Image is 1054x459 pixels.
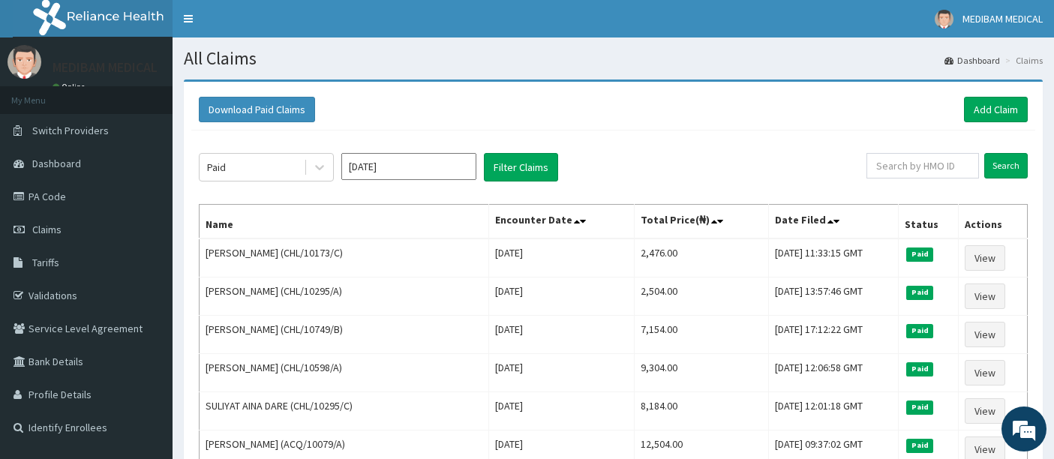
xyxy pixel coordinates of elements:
[769,354,899,392] td: [DATE] 12:06:58 GMT
[906,247,933,261] span: Paid
[634,392,768,430] td: 8,184.00
[32,124,109,137] span: Switch Providers
[634,277,768,316] td: 2,504.00
[200,238,489,277] td: [PERSON_NAME] (CHL/10173/C)
[769,392,899,430] td: [DATE] 12:01:18 GMT
[769,205,899,239] th: Date Filed
[866,153,979,178] input: Search by HMO ID
[32,256,59,269] span: Tariffs
[984,153,1028,178] input: Search
[184,49,1043,68] h1: All Claims
[965,322,1005,347] a: View
[962,12,1043,25] span: MEDIBAM MEDICAL
[634,205,768,239] th: Total Price(₦)
[906,400,933,414] span: Paid
[200,205,489,239] th: Name
[634,316,768,354] td: 7,154.00
[769,316,899,354] td: [DATE] 17:12:22 GMT
[906,324,933,337] span: Paid
[32,223,62,236] span: Claims
[906,362,933,376] span: Paid
[899,205,959,239] th: Status
[959,205,1028,239] th: Actions
[200,354,489,392] td: [PERSON_NAME] (CHL/10598/A)
[965,245,1005,271] a: View
[935,10,953,28] img: User Image
[906,439,933,452] span: Paid
[489,354,635,392] td: [DATE]
[200,316,489,354] td: [PERSON_NAME] (CHL/10749/B)
[489,277,635,316] td: [DATE]
[489,392,635,430] td: [DATE]
[484,153,558,181] button: Filter Claims
[965,283,1005,309] a: View
[32,157,81,170] span: Dashboard
[964,97,1028,122] a: Add Claim
[207,160,226,175] div: Paid
[200,392,489,430] td: SULIYAT AINA DARE (CHL/10295/C)
[199,97,315,122] button: Download Paid Claims
[489,205,635,239] th: Encounter Date
[489,238,635,277] td: [DATE]
[965,360,1005,385] a: View
[341,153,476,180] input: Select Month and Year
[200,277,489,316] td: [PERSON_NAME] (CHL/10295/A)
[769,277,899,316] td: [DATE] 13:57:46 GMT
[634,238,768,277] td: 2,476.00
[769,238,899,277] td: [DATE] 11:33:15 GMT
[1001,54,1043,67] li: Claims
[944,54,1000,67] a: Dashboard
[634,354,768,392] td: 9,304.00
[489,316,635,354] td: [DATE]
[8,45,41,79] img: User Image
[53,82,89,92] a: Online
[53,61,158,74] p: MEDIBAM MEDICAL
[965,398,1005,424] a: View
[906,286,933,299] span: Paid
